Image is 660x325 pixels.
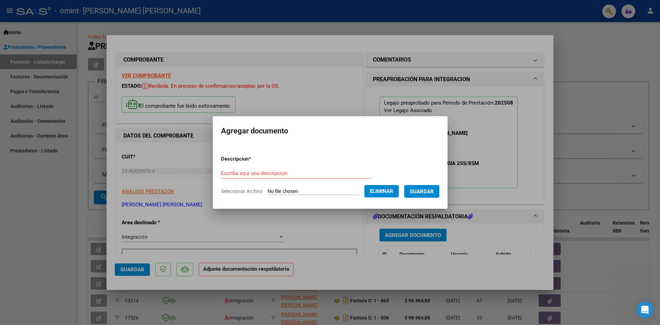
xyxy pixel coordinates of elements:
[221,188,263,194] span: Seleccionar Archivo
[364,185,399,197] button: Eliminar
[221,124,439,138] h2: Agregar documento
[410,188,434,195] span: Guardar
[221,155,287,163] p: Descripcion
[404,185,439,198] button: Guardar
[370,188,393,194] span: Eliminar
[637,302,653,318] div: Open Intercom Messenger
